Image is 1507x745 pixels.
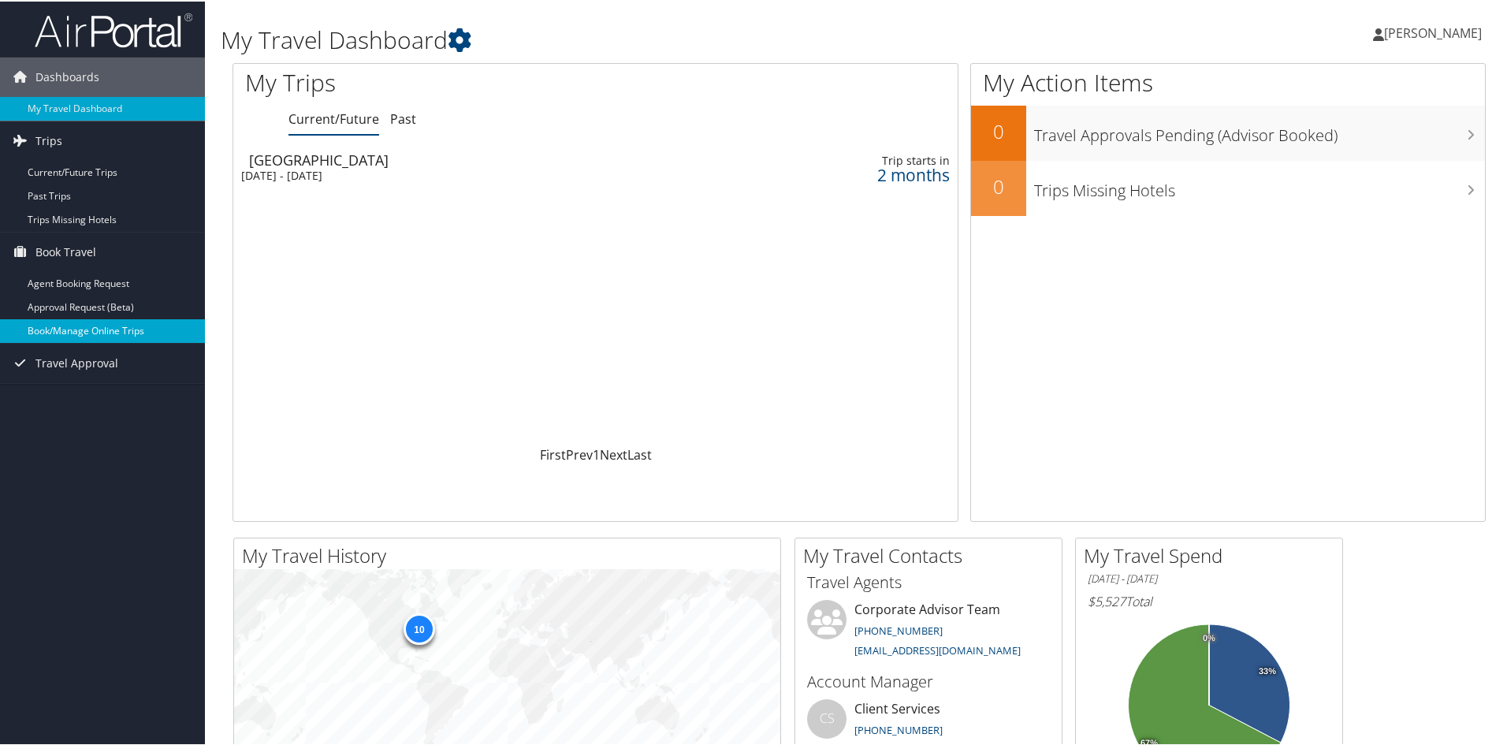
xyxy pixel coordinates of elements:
[1373,8,1498,55] a: [PERSON_NAME]
[35,120,62,159] span: Trips
[807,698,847,737] div: CS
[540,445,566,462] a: First
[1084,541,1342,568] h2: My Travel Spend
[1088,591,1126,609] span: $5,527
[971,159,1485,214] a: 0Trips Missing Hotels
[770,166,951,181] div: 2 months
[807,570,1050,592] h3: Travel Agents
[241,167,673,181] div: [DATE] - [DATE]
[566,445,593,462] a: Prev
[35,10,192,47] img: airportal-logo.png
[1034,170,1485,200] h3: Trips Missing Hotels
[971,65,1485,98] h1: My Action Items
[1259,665,1276,675] tspan: 33%
[288,109,379,126] a: Current/Future
[242,541,780,568] h2: My Travel History
[593,445,600,462] a: 1
[35,231,96,270] span: Book Travel
[854,721,943,736] a: [PHONE_NUMBER]
[807,669,1050,691] h3: Account Manager
[221,22,1072,55] h1: My Travel Dashboard
[799,598,1058,663] li: Corporate Advisor Team
[1088,570,1330,585] h6: [DATE] - [DATE]
[854,622,943,636] a: [PHONE_NUMBER]
[770,152,951,166] div: Trip starts in
[245,65,644,98] h1: My Trips
[1088,591,1330,609] h6: Total
[971,104,1485,159] a: 0Travel Approvals Pending (Advisor Booked)
[404,612,435,643] div: 10
[803,541,1062,568] h2: My Travel Contacts
[390,109,416,126] a: Past
[249,151,681,166] div: [GEOGRAPHIC_DATA]
[971,172,1026,199] h2: 0
[627,445,652,462] a: Last
[35,56,99,95] span: Dashboards
[1384,23,1482,40] span: [PERSON_NAME]
[35,342,118,382] span: Travel Approval
[854,642,1021,656] a: [EMAIL_ADDRESS][DOMAIN_NAME]
[1034,115,1485,145] h3: Travel Approvals Pending (Advisor Booked)
[600,445,627,462] a: Next
[1203,632,1215,642] tspan: 0%
[971,117,1026,143] h2: 0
